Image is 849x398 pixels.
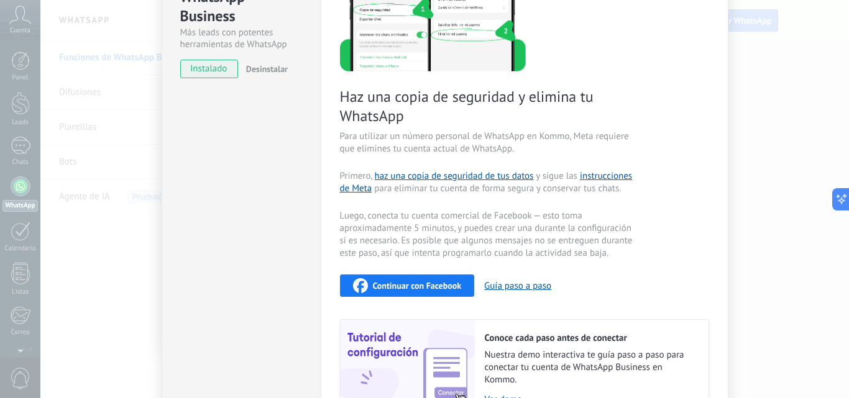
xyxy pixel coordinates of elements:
[374,170,533,182] a: haz una copia de seguridad de tus datos
[340,87,636,125] span: Haz una copia de seguridad y elimina tu WhatsApp
[180,27,303,50] div: Más leads con potentes herramientas de WhatsApp
[246,63,288,75] span: Desinstalar
[340,170,633,194] a: instrucciones de Meta
[484,280,551,292] button: Guía paso a paso
[340,274,475,297] button: Continuar con Facebook
[340,170,636,195] span: Primero, y sigue las para eliminar tu cuenta de forma segura y conservar tus chats.
[340,130,636,155] span: Para utilizar un número personal de WhatsApp en Kommo, Meta requiere que elimines tu cuenta actua...
[241,60,288,78] button: Desinstalar
[485,332,696,344] h2: Conoce cada paso antes de conectar
[340,210,636,260] span: Luego, conecta tu cuenta comercial de Facebook — esto toma aproximadamente 5 minutos, y puedes cr...
[373,281,462,290] span: Continuar con Facebook
[485,349,696,386] span: Nuestra demo interactiva te guía paso a paso para conectar tu cuenta de WhatsApp Business en Kommo.
[181,60,237,78] span: instalado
